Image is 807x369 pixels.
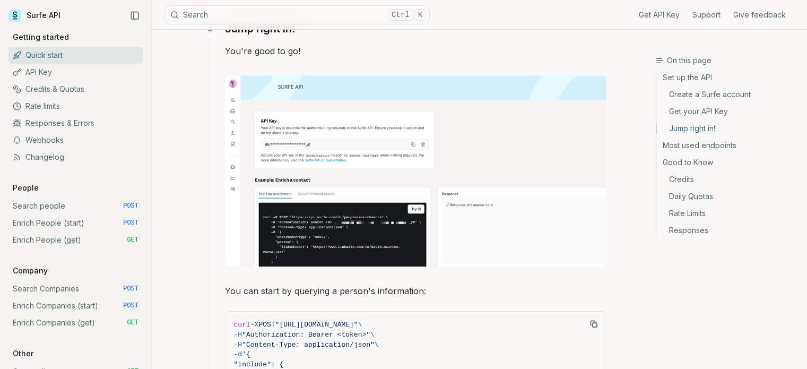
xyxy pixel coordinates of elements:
[375,341,379,349] span: \
[225,284,606,298] p: You can start by querying a person's information:
[656,103,799,120] a: Get your API Key
[656,154,799,171] a: Good to Know
[733,10,786,20] a: Give feedback
[123,285,138,293] span: POST
[656,222,799,236] a: Responses
[414,9,426,21] kbd: K
[127,236,138,244] span: GET
[586,316,602,332] button: Copy Text
[123,302,138,310] span: POST
[656,72,799,86] a: Set up the API
[242,331,370,339] span: "Authorization: Bearer <token>"
[8,348,38,359] p: Other
[234,350,242,358] span: -d
[8,81,143,98] a: Credits & Quotas
[123,219,138,227] span: POST
[242,341,375,349] span: "Content-Type: application/json"
[8,280,143,297] a: Search Companies POST
[8,7,60,23] a: Surfe API
[234,321,250,329] span: curl
[639,10,680,20] a: Get API Key
[8,198,143,214] a: Search people POST
[127,7,143,23] button: Collapse Sidebar
[164,5,430,24] button: SearchCtrlK
[692,10,721,20] a: Support
[8,64,143,81] a: API Key
[8,47,143,64] a: Quick start
[8,231,143,248] a: Enrich People (get) GET
[8,149,143,166] a: Changelog
[656,205,799,222] a: Rate Limits
[234,361,284,368] span: "include": {
[123,202,138,210] span: POST
[234,331,242,339] span: -H
[250,321,259,329] span: -X
[127,319,138,327] span: GET
[8,115,143,132] a: Responses & Errors
[8,183,43,193] p: People
[656,86,799,103] a: Create a Surfe account
[8,314,143,331] a: Enrich Companies (get) GET
[656,120,799,137] a: Jump right in!
[388,9,413,21] kbd: Ctrl
[258,321,275,329] span: POST
[358,321,362,329] span: \
[655,55,799,66] h3: On this page
[8,297,143,314] a: Enrich Companies (start) POST
[370,331,375,339] span: \
[8,214,143,231] a: Enrich People (start) POST
[8,32,73,42] p: Getting started
[656,188,799,205] a: Daily Quotas
[275,321,358,329] span: "[URL][DOMAIN_NAME]"
[8,98,143,115] a: Rate limits
[225,44,606,58] p: You're good to go!
[656,171,799,188] a: Credits
[8,132,143,149] a: Webhooks
[225,75,606,267] img: Image
[656,137,799,154] a: Most used endpoints
[234,341,242,349] span: -H
[8,265,52,276] p: Company
[242,350,250,358] span: '{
